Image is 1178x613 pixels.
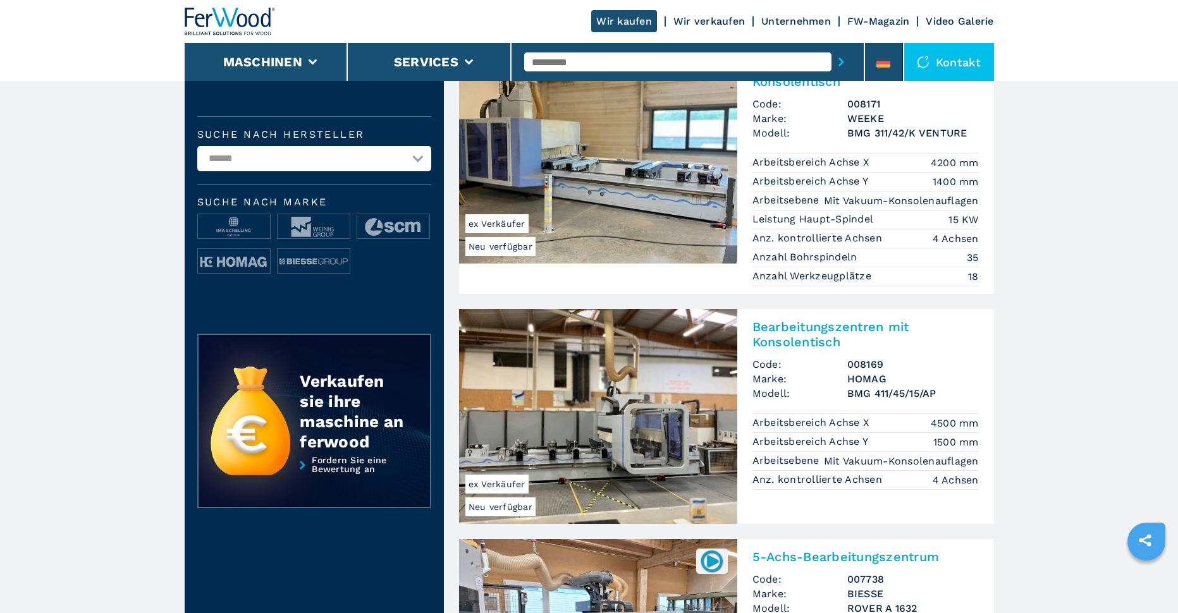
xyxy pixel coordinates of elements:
[1129,525,1161,556] a: sharethis
[761,15,831,27] a: Unternehmen
[948,212,978,227] em: 15 KW
[847,15,910,27] a: FW-Magazin
[752,416,873,430] p: Arbeitsbereich Achse X
[752,250,861,264] p: Anzahl Bohrspindeln
[917,56,930,68] img: Kontakt
[752,386,847,401] span: Modell:
[300,371,405,452] div: Verkaufen sie ihre maschine an ferwood
[752,269,875,283] p: Anzahl Werkzeugplätze
[699,549,724,573] img: 007738
[752,212,877,226] p: Leistung Haupt-Spindel
[931,416,979,430] em: 4500 mm
[278,249,350,274] img: image
[465,475,529,494] span: ex Verkäufer
[752,549,979,564] h2: 5-Achs-Bearbeitungszentrum
[465,214,529,233] span: ex Verkäufer
[185,8,276,35] img: Ferwood
[357,214,429,240] img: image
[968,269,979,284] em: 18
[752,193,823,207] p: Arbeitsebene
[459,309,737,524] img: Bearbeitungszentren mit Konsolentisch HOMAG BMG 411/45/15/AP
[752,174,872,188] p: Arbeitsbereich Achse Y
[752,372,847,386] span: Marke:
[824,454,979,468] em: Mit Vakuum-Konsolenauflagen
[752,97,847,111] span: Code:
[752,231,886,245] p: Anz. kontrollierte Achsen
[847,111,979,126] h3: WEEKE
[847,357,979,372] h3: 008169
[933,174,979,189] em: 1400 mm
[752,319,979,349] h2: Bearbeitungszentren mit Konsolentisch
[673,15,745,27] a: Wir verkaufen
[459,309,994,524] a: Bearbeitungszentren mit Konsolentisch HOMAG BMG 411/45/15/APNeu verfügbarex VerkäuferBearbeitungs...
[847,126,979,140] h3: BMG 311/42/K VENTURE
[933,231,979,246] em: 4 Achsen
[459,49,994,294] a: Bearbeitungszentren mit Konsolentisch WEEKE BMG 311/42/K VENTURENeu verfügbarex VerkäuferBearbeit...
[752,155,873,169] p: Arbeitsbereich Achse X
[931,155,979,170] em: 4200 mm
[904,43,994,81] div: Kontakt
[847,372,979,386] h3: HOMAG
[847,386,979,401] h3: BMG 411/45/15/AP
[847,97,979,111] h3: 008171
[198,214,270,240] img: image
[197,456,431,509] a: Fordern Sie eine Bewertung an
[197,130,431,140] label: Suche nach Hersteller
[223,54,302,70] button: Maschinen
[933,473,979,487] em: 4 Achsen
[459,49,737,264] img: Bearbeitungszentren mit Konsolentisch WEEKE BMG 311/42/K VENTURE
[752,111,847,126] span: Marke:
[752,473,886,487] p: Anz. kontrollierte Achsen
[752,586,847,601] span: Marke:
[752,126,847,140] span: Modell:
[465,237,536,256] span: Neu verfügbar
[1124,556,1169,604] iframe: Chat
[394,54,458,70] button: Services
[847,572,979,586] h3: 007738
[198,249,270,274] img: image
[831,47,851,76] button: submit-button
[278,214,350,240] img: image
[752,454,823,468] p: Arbeitsebene
[926,15,993,27] a: Video Galerie
[967,250,979,265] em: 35
[847,586,979,601] h3: BIESSE
[933,435,979,449] em: 1500 mm
[465,497,536,516] span: Neu verfügbar
[824,193,979,208] em: Mit Vakuum-Konsolenauflagen
[752,435,872,449] p: Arbeitsbereich Achse Y
[197,197,431,207] span: Suche nach Marke
[752,357,847,372] span: Code:
[591,10,657,32] a: Wir kaufen
[752,572,847,586] span: Code:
